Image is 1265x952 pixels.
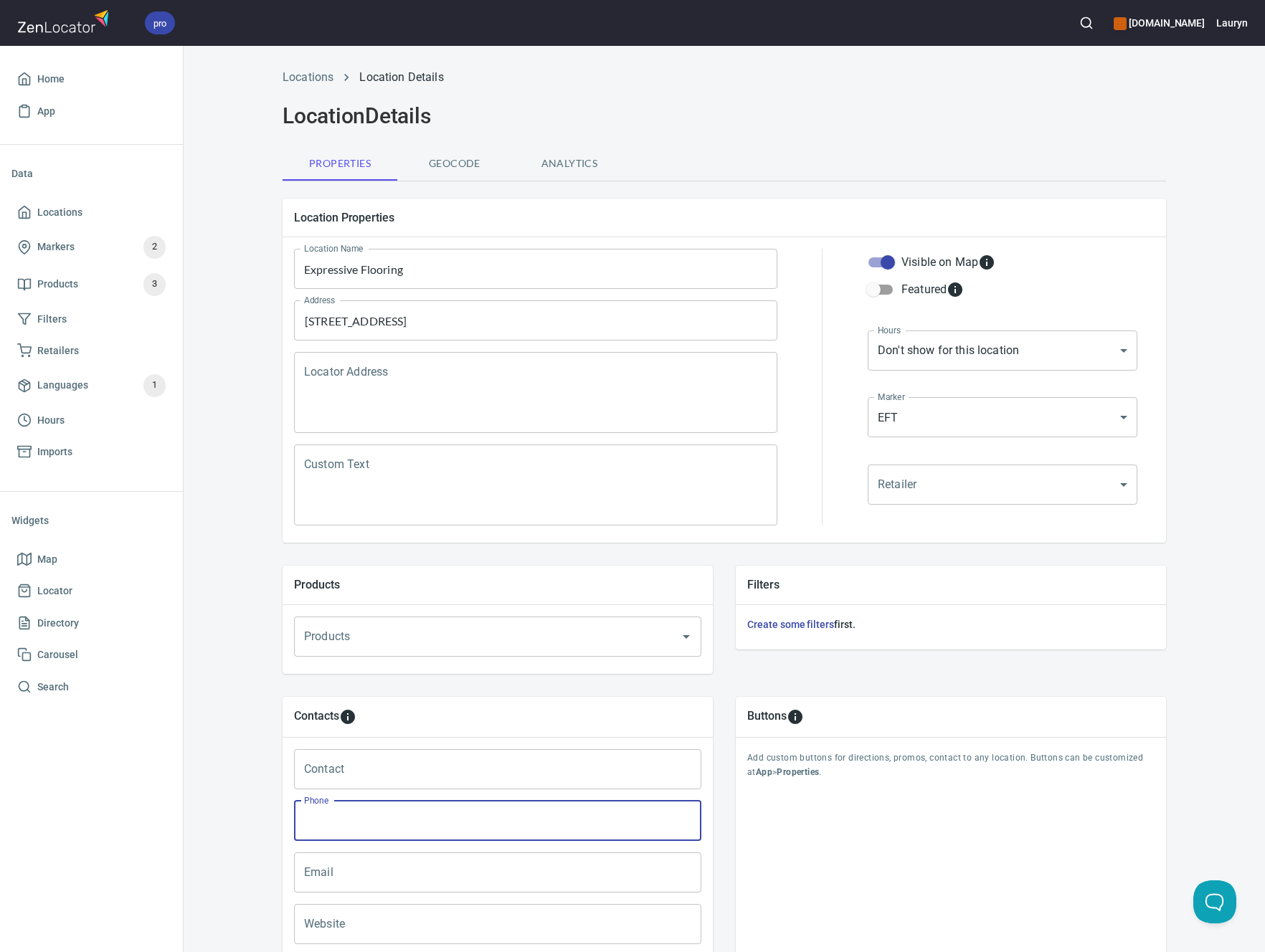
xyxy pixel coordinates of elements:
[283,103,1166,129] h2: Location Details
[11,543,171,576] a: Map
[747,577,1155,592] h5: Filters
[283,69,1166,86] nav: breadcrumb
[291,155,389,173] span: Properties
[787,708,804,725] svg: To add custom buttons for locations, please go to Apps > Properties > Buttons.
[37,411,65,429] span: Hours
[747,617,1155,632] h6: first.
[11,196,171,229] a: Locations
[37,204,82,222] span: Locations
[1071,7,1102,39] button: Search
[143,239,166,255] span: 2
[11,607,171,639] a: Directory
[37,103,55,120] span: App
[747,619,834,630] a: Create some filters
[11,639,171,671] a: Carousel
[406,155,503,173] span: Geocode
[868,330,1137,371] div: Don't show for this location
[11,335,171,367] a: Retailers
[37,376,88,394] span: Languages
[37,614,79,632] span: Directory
[37,310,67,328] span: Filters
[11,266,171,303] a: Products3
[300,623,655,650] input: Products
[11,575,171,607] a: Locator
[145,11,175,34] div: pro
[143,276,166,292] span: 3
[868,397,1137,437] div: EFT
[11,229,171,266] a: Markers2
[294,210,1155,225] h5: Location Properties
[339,708,356,725] svg: To add custom contact information for locations, please go to Apps > Properties > Contacts.
[11,404,171,437] a: Hours
[37,582,72,600] span: Locator
[11,503,171,538] li: Widgets
[294,708,339,725] h5: Contacts
[37,678,69,696] span: Search
[11,303,171,335] a: Filters
[747,708,787,725] h5: Buttons
[777,767,819,777] b: Properties
[901,254,995,271] div: Visible on Map
[11,63,171,95] a: Home
[11,367,171,404] a: Languages1
[747,751,1155,780] p: Add custom buttons for directions, promos, contact to any location. Buttons can be customized at > .
[37,275,78,293] span: Products
[901,281,964,298] div: Featured
[37,646,78,664] span: Carousel
[359,70,443,84] a: Location Details
[37,238,75,256] span: Markers
[17,6,113,37] img: zenlocator
[1216,15,1248,31] h6: Lauryn
[11,156,171,191] li: Data
[947,281,964,298] svg: Featured locations are moved to the top of the search results list.
[37,342,79,360] span: Retailers
[978,254,995,271] svg: Whether the location is visible on the map.
[1216,7,1248,39] button: Lauryn
[37,551,57,568] span: Map
[756,767,772,777] b: App
[283,70,333,84] a: Locations
[1114,17,1127,30] button: color-CE600E
[294,577,701,592] h5: Products
[11,671,171,703] a: Search
[1114,15,1205,31] h6: [DOMAIN_NAME]
[143,377,166,394] span: 1
[676,627,696,647] button: Open
[521,155,618,173] span: Analytics
[1193,880,1236,923] iframe: Help Scout Beacon - Open
[868,465,1137,505] div: ​
[11,95,171,128] a: App
[145,16,175,31] span: pro
[37,443,72,461] span: Imports
[37,70,65,88] span: Home
[11,436,171,468] a: Imports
